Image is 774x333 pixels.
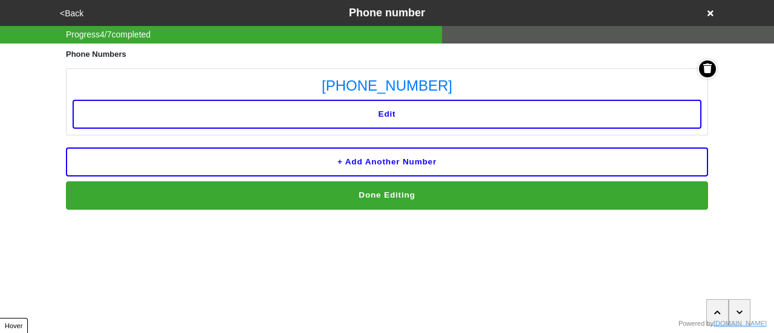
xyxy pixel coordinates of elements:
a: [PHONE_NUMBER] [73,75,701,97]
button: Done Editing [66,181,708,209]
span: Progress 4 / 7 completed [66,28,151,41]
div: Phone Numbers [66,48,708,60]
span: Phone number [349,7,425,19]
button: Edit [73,100,701,129]
a: [DOMAIN_NAME] [714,320,767,327]
div: Powered by [678,318,767,329]
button: + Add another number [66,147,708,176]
button: <Back [56,7,87,21]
